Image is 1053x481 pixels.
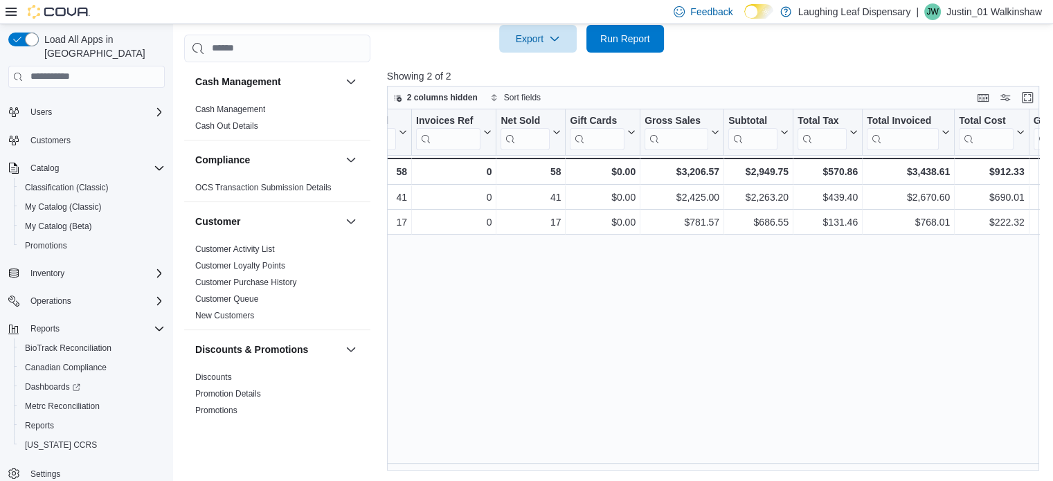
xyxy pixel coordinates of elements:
[959,114,1013,127] div: Total Cost
[25,104,165,120] span: Users
[25,131,165,149] span: Customers
[867,163,950,180] div: $3,438.61
[3,102,170,122] button: Users
[388,89,483,106] button: 2 columns hidden
[3,158,170,178] button: Catalog
[25,240,67,251] span: Promotions
[728,189,789,206] div: $2,263.20
[798,114,847,149] div: Total Tax
[25,420,54,431] span: Reports
[19,237,165,254] span: Promotions
[798,214,858,230] div: $131.46
[195,388,261,399] span: Promotion Details
[499,25,577,53] button: Export
[19,340,117,356] a: BioTrack Reconciliation
[39,33,165,60] span: Load All Apps in [GEOGRAPHIC_DATA]
[645,163,719,180] div: $3,206.57
[25,201,102,212] span: My Catalog (Classic)
[195,105,265,114] a: Cash Management
[30,268,64,279] span: Inventory
[3,291,170,311] button: Operations
[416,114,480,127] div: Invoices Ref
[14,397,170,416] button: Metrc Reconciliation
[195,277,297,288] span: Customer Purchase History
[28,5,90,19] img: Cova
[195,406,237,415] a: Promotions
[195,294,258,304] a: Customer Queue
[997,89,1014,106] button: Display options
[14,435,170,455] button: [US_STATE] CCRS
[25,381,80,392] span: Dashboards
[407,92,478,103] span: 2 columns hidden
[570,114,624,149] div: Gift Card Sales
[25,265,165,282] span: Inventory
[14,178,170,197] button: Classification (Classic)
[195,389,261,399] a: Promotion Details
[19,359,165,376] span: Canadian Compliance
[924,3,941,20] div: Justin_01 Walkinshaw
[195,372,232,382] a: Discounts
[14,338,170,358] button: BioTrack Reconciliation
[798,114,858,149] button: Total Tax
[19,199,165,215] span: My Catalog (Classic)
[19,379,86,395] a: Dashboards
[30,469,60,480] span: Settings
[728,214,789,230] div: $686.55
[926,3,938,20] span: JW
[959,114,1024,149] button: Total Cost
[19,379,165,395] span: Dashboards
[184,241,370,329] div: Customer
[14,236,170,255] button: Promotions
[728,114,777,149] div: Subtotal
[14,217,170,236] button: My Catalog (Beta)
[728,114,789,149] button: Subtotal
[504,92,541,103] span: Sort fields
[184,101,370,140] div: Cash Management
[946,3,1042,20] p: Justin_01 Walkinshaw
[416,114,492,149] button: Invoices Ref
[195,244,275,254] a: Customer Activity List
[798,189,858,206] div: $439.40
[387,69,1046,83] p: Showing 2 of 2
[19,218,165,235] span: My Catalog (Beta)
[25,320,165,337] span: Reports
[501,114,561,149] button: Net Sold
[19,237,73,254] a: Promotions
[959,114,1013,149] div: Total Cost
[195,121,258,131] a: Cash Out Details
[744,4,773,19] input: Dark Mode
[326,189,407,206] div: 41
[867,189,950,206] div: $2,670.60
[645,114,708,149] div: Gross Sales
[14,197,170,217] button: My Catalog (Classic)
[690,5,732,19] span: Feedback
[501,114,550,127] div: Net Sold
[3,264,170,283] button: Inventory
[343,73,359,90] button: Cash Management
[195,153,340,167] button: Compliance
[501,163,561,180] div: 58
[195,182,332,193] span: OCS Transaction Submission Details
[19,417,60,434] a: Reports
[645,114,708,127] div: Gross Sales
[184,369,370,424] div: Discounts & Promotions
[570,163,636,180] div: $0.00
[19,398,105,415] a: Metrc Reconciliation
[1019,89,1036,106] button: Enter fullscreen
[570,114,624,127] div: Gift Cards
[195,244,275,255] span: Customer Activity List
[195,311,254,320] a: New Customers
[501,189,561,206] div: 41
[867,114,950,149] button: Total Invoiced
[195,75,340,89] button: Cash Management
[14,377,170,397] a: Dashboards
[25,160,165,176] span: Catalog
[798,3,911,20] p: Laughing Leaf Dispensary
[195,310,254,321] span: New Customers
[19,437,102,453] a: [US_STATE] CCRS
[916,3,919,20] p: |
[25,439,97,451] span: [US_STATE] CCRS
[416,189,492,206] div: 0
[501,214,561,230] div: 17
